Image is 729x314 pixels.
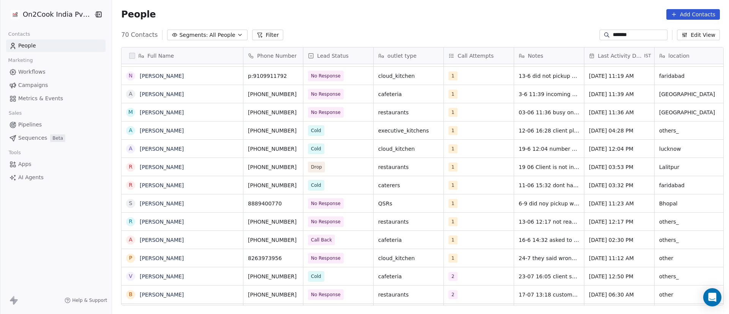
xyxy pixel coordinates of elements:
[378,145,439,153] span: cloud_kitchen
[589,218,650,226] span: [DATE] 12:17 PM
[659,127,720,134] span: others_
[303,47,373,64] div: Lead Status
[378,127,439,134] span: executive_kitchens
[18,42,36,50] span: People
[248,254,298,262] span: 8263973956
[448,199,458,208] span: 1
[252,30,284,40] button: Filter
[140,255,184,261] a: [PERSON_NAME]
[655,47,724,64] div: location
[448,126,458,135] span: 1
[121,47,243,64] div: Full Name
[121,9,156,20] span: People
[147,52,174,60] span: Full Name
[448,163,458,172] span: 1
[448,254,458,263] span: 1
[311,254,341,262] span: No Response
[666,9,720,20] button: Add Contacts
[179,31,208,39] span: Segments:
[378,181,439,189] span: caterers
[519,145,579,153] span: 19-6 12:04 number busy wa sent, they were looking for a chef not cooking device
[317,52,349,60] span: Lead Status
[311,90,341,98] span: No Response
[659,236,720,244] span: others_
[5,28,33,40] span: Contacts
[311,127,321,134] span: Cold
[589,254,650,262] span: [DATE] 11:12 AM
[18,81,48,89] span: Campaigns
[378,163,439,171] span: restaurants
[519,254,579,262] span: 24-7 they said wrong number 17-6 16:45 intrested for demo they mostly serve chicken
[378,236,439,244] span: cafeteria
[140,237,184,243] a: [PERSON_NAME]
[129,90,133,98] div: A
[5,147,24,158] span: Tools
[248,145,298,153] span: [PHONE_NUMBER]
[6,66,106,78] a: Workflows
[448,217,458,226] span: 1
[140,273,184,279] a: [PERSON_NAME]
[6,92,106,105] a: Metrics & Events
[140,182,184,188] a: [PERSON_NAME]
[519,200,579,207] span: 6-9 did noy pickup wa sent
[519,109,579,116] span: 03-06 11:36 busy on another call WA msg sent
[248,72,298,80] span: p:9109911792
[311,273,321,280] span: Cold
[519,72,579,80] span: 13-6 did not pickup 22-5 asked to share details
[458,52,494,60] span: Call Attempts
[448,181,458,190] span: 1
[589,200,650,207] span: [DATE] 11:23 AM
[311,181,321,189] span: Cold
[248,109,298,116] span: [PHONE_NUMBER]
[6,39,106,52] a: People
[140,109,184,115] a: [PERSON_NAME]
[448,235,458,245] span: 1
[703,288,721,306] div: Open Intercom Messenger
[668,52,690,60] span: location
[248,90,298,98] span: [PHONE_NUMBER]
[65,297,107,303] a: Help & Support
[129,236,133,244] div: a
[659,200,720,207] span: Bhopal
[519,218,579,226] span: 13-06 12:17 not reachable WA msg sent
[448,272,458,281] span: 2
[659,291,720,298] span: other
[659,145,720,153] span: lucknow
[589,291,650,298] span: [DATE] 06:30 AM
[519,273,579,280] span: 23-07 16:05 client said not required and hang up call 24-0618:20 said im in meeting and hang up c...
[659,218,720,226] span: others_
[140,292,184,298] a: [PERSON_NAME]
[50,134,65,142] span: Beta
[514,47,584,64] div: Notes
[5,107,25,119] span: Sales
[6,118,106,131] a: Pipelines
[5,55,36,66] span: Marketing
[448,144,458,153] span: 1
[311,236,332,244] span: Call Back
[140,73,184,79] a: [PERSON_NAME]
[378,72,439,80] span: cloud_kitchen
[18,134,47,142] span: Sequences
[248,291,298,298] span: [PHONE_NUMBER]
[448,290,458,299] span: 2
[311,163,322,171] span: Drop
[589,273,650,280] span: [DATE] 12:50 PM
[519,291,579,298] span: 17-07 13:18 customer declined the call while ringing 23-06 16:48 customer is not responding
[121,30,158,39] span: 70 Contacts
[140,200,184,207] a: [PERSON_NAME]
[659,254,720,262] span: other
[378,109,439,116] span: restaurants
[248,127,298,134] span: [PHONE_NUMBER]
[129,145,133,153] div: A
[129,163,133,171] div: R
[659,181,720,189] span: faridabad
[6,171,106,184] a: AI Agents
[23,9,92,19] span: On2Cook India Pvt. Ltd.
[140,128,184,134] a: [PERSON_NAME]
[677,30,720,40] button: Edit View
[248,236,298,244] span: [PHONE_NUMBER]
[589,90,650,98] span: [DATE] 11:39 AM
[140,91,184,97] a: [PERSON_NAME]
[311,291,341,298] span: No Response
[128,108,133,116] div: M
